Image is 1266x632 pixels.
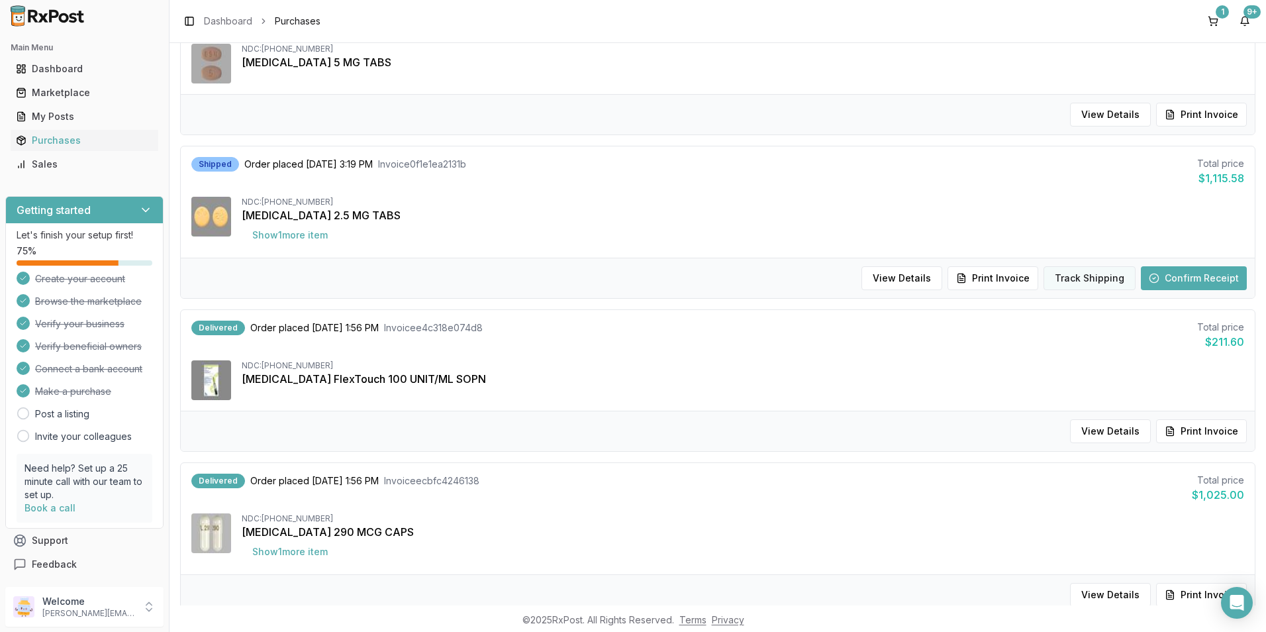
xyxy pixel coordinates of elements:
button: Track Shipping [1044,266,1136,290]
a: Post a listing [35,407,89,421]
a: Marketplace [11,81,158,105]
span: Verify beneficial owners [35,340,142,353]
div: Purchases [16,134,153,147]
img: Insulin Degludec FlexTouch 100 UNIT/ML SOPN [191,360,231,400]
span: Order placed [DATE] 1:56 PM [250,474,379,488]
a: Sales [11,152,158,176]
p: Let's finish your setup first! [17,229,152,242]
span: Purchases [275,15,320,28]
a: Dashboard [11,57,158,81]
a: Purchases [11,129,158,152]
div: $1,025.00 [1192,487,1244,503]
span: Feedback [32,558,77,571]
span: Invoice e4c318e074d8 [384,321,483,335]
div: 9+ [1243,5,1261,19]
div: Delivered [191,321,245,335]
button: Marketplace [5,82,164,103]
div: $1,115.58 [1197,170,1244,186]
a: Invite your colleagues [35,430,132,443]
div: [MEDICAL_DATA] 5 MG TABS [242,54,1244,70]
button: 1 [1202,11,1224,32]
button: Dashboard [5,58,164,79]
button: Feedback [5,553,164,576]
div: Shipped [191,157,239,172]
span: Order placed [DATE] 3:19 PM [244,158,373,171]
div: My Posts [16,110,153,123]
button: View Details [1070,583,1151,607]
div: Total price [1197,321,1244,334]
div: Open Intercom Messenger [1221,587,1253,619]
a: Terms [679,614,706,625]
span: Invoice ecbfc4246138 [384,474,479,488]
nav: breadcrumb [204,15,320,28]
div: $211.60 [1197,334,1244,350]
span: Create your account [35,272,125,286]
img: Eliquis 2.5 MG TABS [191,197,231,237]
button: Print Invoice [948,266,1038,290]
div: 1 [1216,5,1229,19]
div: [MEDICAL_DATA] FlexTouch 100 UNIT/ML SOPN [242,371,1244,387]
div: Sales [16,158,153,171]
button: View Details [1070,103,1151,127]
img: RxPost Logo [5,5,90,26]
div: NDC: [PHONE_NUMBER] [242,513,1244,524]
span: Browse the marketplace [35,295,142,308]
button: View Details [861,266,942,290]
button: Print Invoice [1156,419,1247,443]
p: Need help? Set up a 25 minute call with our team to set up. [24,462,144,501]
div: Marketplace [16,86,153,99]
a: Dashboard [204,15,252,28]
button: View Details [1070,419,1151,443]
button: Show1more item [242,540,338,564]
span: Verify your business [35,317,124,331]
button: Support [5,529,164,553]
button: Print Invoice [1156,583,1247,607]
div: [MEDICAL_DATA] 2.5 MG TABS [242,207,1244,223]
span: Invoice 0f1e1ea2131b [378,158,466,171]
button: 9+ [1234,11,1255,32]
a: My Posts [11,105,158,129]
button: Purchases [5,130,164,151]
a: Privacy [712,614,744,625]
div: NDC: [PHONE_NUMBER] [242,44,1244,54]
button: Show1more item [242,223,338,247]
p: [PERSON_NAME][EMAIL_ADDRESS][DOMAIN_NAME] [42,608,134,619]
button: Print Invoice [1156,103,1247,127]
button: Confirm Receipt [1141,266,1247,290]
div: Total price [1197,157,1244,170]
p: Welcome [42,595,134,608]
div: Delivered [191,474,245,488]
button: My Posts [5,106,164,127]
h3: Getting started [17,202,91,218]
span: Connect a bank account [35,362,142,376]
div: Dashboard [16,62,153,76]
span: Make a purchase [35,385,111,398]
a: Book a call [24,502,75,513]
img: User avatar [13,596,34,617]
img: Eliquis 5 MG TABS [191,44,231,83]
button: Sales [5,154,164,175]
span: Order placed [DATE] 1:56 PM [250,321,379,335]
div: [MEDICAL_DATA] 290 MCG CAPS [242,524,1244,540]
h2: Main Menu [11,42,158,53]
img: Linzess 290 MCG CAPS [191,513,231,553]
div: NDC: [PHONE_NUMBER] [242,197,1244,207]
span: 75 % [17,244,36,258]
div: NDC: [PHONE_NUMBER] [242,360,1244,371]
div: Total price [1192,474,1244,487]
